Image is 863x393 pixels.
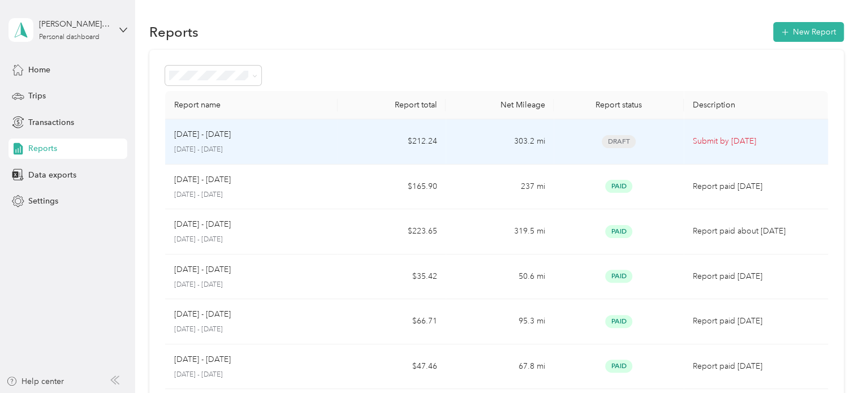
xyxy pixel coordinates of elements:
[338,299,446,344] td: $66.71
[446,344,554,390] td: 67.8 mi
[605,180,632,193] span: Paid
[28,195,58,207] span: Settings
[693,315,819,327] p: Report paid [DATE]
[28,116,74,128] span: Transactions
[605,360,632,373] span: Paid
[165,91,338,119] th: Report name
[605,225,632,238] span: Paid
[800,330,863,393] iframe: Everlance-gr Chat Button Frame
[338,91,446,119] th: Report total
[338,165,446,210] td: $165.90
[28,142,57,154] span: Reports
[174,235,329,245] p: [DATE] - [DATE]
[6,375,64,387] button: Help center
[174,370,329,380] p: [DATE] - [DATE]
[174,264,231,276] p: [DATE] - [DATE]
[174,280,329,290] p: [DATE] - [DATE]
[39,18,110,30] div: [PERSON_NAME] Streek
[446,119,554,165] td: 303.2 mi
[174,353,231,366] p: [DATE] - [DATE]
[693,270,819,283] p: Report paid [DATE]
[28,90,46,102] span: Trips
[28,169,76,181] span: Data exports
[605,270,632,283] span: Paid
[174,145,329,155] p: [DATE] - [DATE]
[174,174,231,186] p: [DATE] - [DATE]
[605,315,632,328] span: Paid
[149,26,199,38] h1: Reports
[39,34,100,41] div: Personal dashboard
[446,165,554,210] td: 237 mi
[338,254,446,300] td: $35.42
[174,128,231,141] p: [DATE] - [DATE]
[338,209,446,254] td: $223.65
[693,360,819,373] p: Report paid [DATE]
[602,135,636,148] span: Draft
[446,299,554,344] td: 95.3 mi
[28,64,50,76] span: Home
[693,225,819,237] p: Report paid about [DATE]
[446,254,554,300] td: 50.6 mi
[338,344,446,390] td: $47.46
[174,308,231,321] p: [DATE] - [DATE]
[338,119,446,165] td: $212.24
[563,100,674,110] div: Report status
[693,180,819,193] p: Report paid [DATE]
[174,190,329,200] p: [DATE] - [DATE]
[446,209,554,254] td: 319.5 mi
[446,91,554,119] th: Net Mileage
[693,135,819,148] p: Submit by [DATE]
[684,91,828,119] th: Description
[773,22,844,42] button: New Report
[174,218,231,231] p: [DATE] - [DATE]
[174,325,329,335] p: [DATE] - [DATE]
